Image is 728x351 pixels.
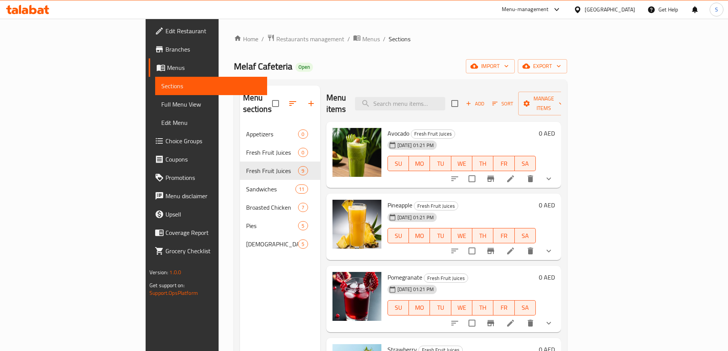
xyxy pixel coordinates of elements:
[240,122,320,256] nav: Menu sections
[414,201,458,210] div: Fresh Fruit Juices
[463,98,487,110] span: Add item
[149,187,267,205] a: Menu disclaimer
[149,205,267,223] a: Upsell
[296,186,307,193] span: 11
[240,162,320,180] div: Fresh Fruit Juices9
[165,210,261,219] span: Upsell
[493,300,514,315] button: FR
[475,230,490,241] span: TH
[394,286,437,293] span: [DATE] 01:21 PM
[155,77,267,95] a: Sections
[524,94,563,113] span: Manage items
[496,302,511,313] span: FR
[149,22,267,40] a: Edit Restaurant
[246,221,298,230] div: Pies
[715,5,718,14] span: S
[355,97,445,110] input: search
[521,242,540,260] button: delete
[246,129,298,139] span: Appetizers
[165,26,261,36] span: Edit Restaurant
[472,300,493,315] button: TH
[493,228,514,243] button: FR
[383,34,386,44] li: /
[246,148,298,157] span: Fresh Fruit Juices
[389,34,410,44] span: Sections
[454,302,469,313] span: WE
[433,230,448,241] span: TU
[433,302,448,313] span: TU
[518,92,569,115] button: Manage items
[347,34,350,44] li: /
[490,98,515,110] button: Sort
[518,158,533,169] span: SA
[482,314,500,332] button: Branch-specific-item
[447,95,463,112] span: Select section
[298,241,307,248] span: 5
[169,267,181,277] span: 1.0.0
[298,222,307,230] span: 5
[515,156,536,171] button: SA
[544,246,553,256] svg: Show Choices
[298,131,307,138] span: 0
[472,228,493,243] button: TH
[451,228,472,243] button: WE
[540,314,558,332] button: show more
[506,319,515,328] a: Edit menu item
[332,200,381,249] img: Pineapple
[298,167,307,175] span: 9
[521,314,540,332] button: delete
[412,158,427,169] span: MO
[326,92,346,115] h2: Menu items
[493,156,514,171] button: FR
[496,230,511,241] span: FR
[521,170,540,188] button: delete
[161,118,261,127] span: Edit Menu
[430,228,451,243] button: TU
[332,128,381,177] img: Avocado
[506,246,515,256] a: Edit menu item
[165,246,261,256] span: Grocery Checklist
[240,180,320,198] div: Sandwiches11
[149,150,267,168] a: Coupons
[391,230,406,241] span: SU
[430,300,451,315] button: TU
[165,191,261,201] span: Menu disclaimer
[463,98,487,110] button: Add
[149,223,267,242] a: Coverage Report
[446,242,464,260] button: sort-choices
[585,5,635,14] div: [GEOGRAPHIC_DATA]
[446,314,464,332] button: sort-choices
[155,95,267,113] a: Full Menu View
[332,272,381,321] img: Pomegranate
[482,170,500,188] button: Branch-specific-item
[388,199,412,211] span: Pineapple
[506,174,515,183] a: Edit menu item
[149,132,267,150] a: Choice Groups
[298,239,308,249] div: items
[246,166,298,175] span: Fresh Fruit Juices
[492,99,513,108] span: Sort
[544,174,553,183] svg: Show Choices
[149,168,267,187] a: Promotions
[246,203,298,212] span: Broasted Chicken
[165,228,261,237] span: Coverage Report
[284,94,302,113] span: Sort sections
[412,230,427,241] span: MO
[466,59,515,73] button: import
[246,184,296,194] div: Sandwiches
[451,300,472,315] button: WE
[539,272,555,283] h6: 0 AED
[465,99,485,108] span: Add
[298,221,308,230] div: items
[240,125,320,143] div: Appetizers0
[446,170,464,188] button: sort-choices
[409,156,430,171] button: MO
[165,173,261,182] span: Promotions
[240,217,320,235] div: Pies5
[388,272,422,283] span: Pomegranate
[540,242,558,260] button: show more
[391,158,406,169] span: SU
[295,184,308,194] div: items
[161,100,261,109] span: Full Menu View
[295,63,313,72] div: Open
